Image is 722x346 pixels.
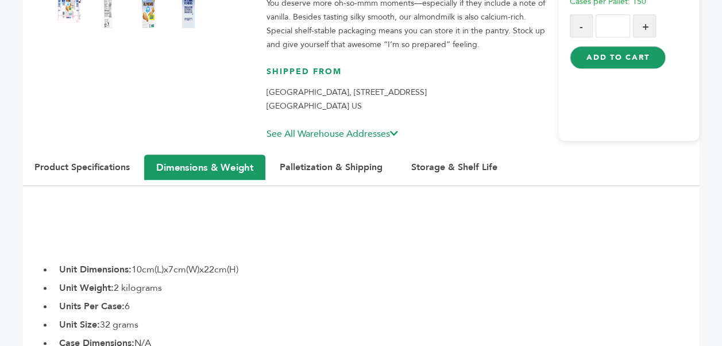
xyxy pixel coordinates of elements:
[23,155,141,179] button: Product Specifications
[59,318,100,331] b: Unit Size:
[267,66,547,86] h3: Shipped From
[59,282,114,294] b: Unit Weight:
[144,155,265,180] button: Dimensions & Weight
[53,299,699,313] li: 6
[267,86,547,113] p: [GEOGRAPHIC_DATA], [STREET_ADDRESS] [GEOGRAPHIC_DATA] US
[59,263,132,276] b: Unit Dimensions:
[53,263,699,276] li: 10cm(L)x7cm(W)x22cm(H)
[400,155,509,179] button: Storage & Shelf Life
[53,318,699,332] li: 32 grams
[633,14,656,37] button: +
[570,14,593,37] button: -
[53,281,699,295] li: 2 kilograms
[267,128,398,140] a: See All Warehouse Addresses
[59,300,125,313] b: Units Per Case:
[268,155,394,179] button: Palletization & Shipping
[570,46,666,69] button: Add to Cart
